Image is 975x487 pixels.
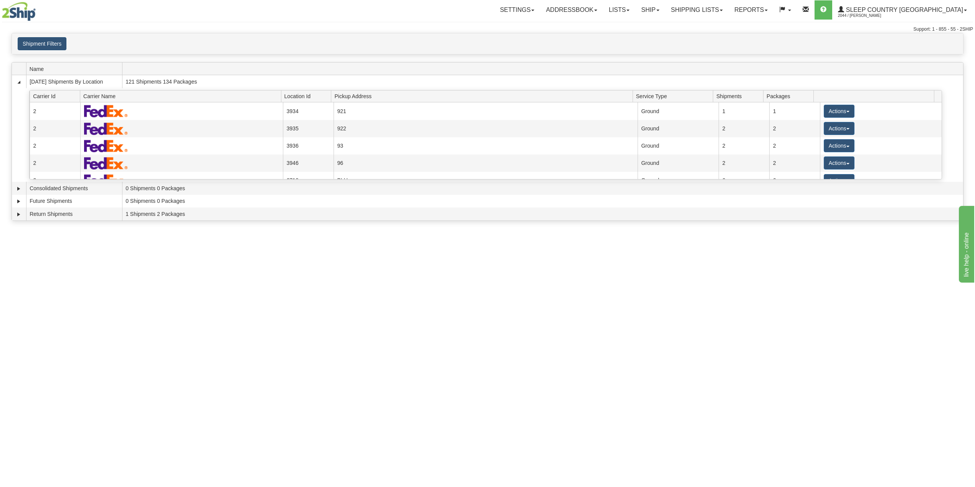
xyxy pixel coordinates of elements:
[719,102,769,120] td: 1
[15,197,23,205] a: Expand
[83,90,281,102] span: Carrier Name
[716,90,763,102] span: Shipments
[603,0,635,20] a: Lists
[769,102,820,120] td: 1
[84,140,128,152] img: FedEx
[283,120,334,137] td: 3935
[84,122,128,135] img: FedEx
[26,182,122,195] td: Consolidated Shipments
[824,122,854,135] button: Actions
[844,7,963,13] span: Sleep Country [GEOGRAPHIC_DATA]
[30,102,80,120] td: 2
[729,0,773,20] a: Reports
[84,157,128,169] img: FedEx
[638,120,719,137] td: Ground
[638,137,719,155] td: Ground
[334,90,633,102] span: Pickup Address
[494,0,540,20] a: Settings
[334,120,638,137] td: 922
[334,155,638,172] td: 96
[15,78,23,86] a: Collapse
[15,211,23,218] a: Expand
[665,0,729,20] a: Shipping lists
[824,105,854,118] button: Actions
[2,26,973,33] div: Support: 1 - 855 - 55 - 2SHIP
[638,172,719,189] td: Ground
[30,172,80,189] td: 2
[283,137,334,155] td: 3936
[84,105,128,117] img: FedEx
[26,195,122,208] td: Future Shipments
[957,204,974,283] iframe: chat widget
[769,137,820,155] td: 2
[824,156,854,169] button: Actions
[838,12,896,20] span: 2044 / [PERSON_NAME]
[283,155,334,172] td: 3946
[769,120,820,137] td: 2
[122,195,963,208] td: 0 Shipments 0 Packages
[30,120,80,137] td: 2
[832,0,973,20] a: Sleep Country [GEOGRAPHIC_DATA] 2044 / [PERSON_NAME]
[334,102,638,120] td: 921
[824,139,854,152] button: Actions
[719,120,769,137] td: 2
[284,90,331,102] span: Location Id
[84,174,128,187] img: FedEx
[719,172,769,189] td: 6
[6,5,71,14] div: live help - online
[540,0,603,20] a: Addressbook
[635,0,665,20] a: Ship
[719,137,769,155] td: 2
[30,63,122,75] span: Name
[122,182,963,195] td: 0 Shipments 0 Packages
[719,155,769,172] td: 2
[122,207,963,220] td: 1 Shipments 2 Packages
[33,90,80,102] span: Carrier Id
[2,2,36,21] img: logo2044.jpg
[769,172,820,189] td: 6
[30,155,80,172] td: 2
[824,174,854,187] button: Actions
[334,172,638,189] td: BLU
[636,90,713,102] span: Service Type
[767,90,813,102] span: Packages
[638,102,719,120] td: Ground
[769,155,820,172] td: 2
[122,75,963,88] td: 121 Shipments 134 Packages
[283,102,334,120] td: 3934
[26,75,122,88] td: [DATE] Shipments By Location
[15,185,23,192] a: Expand
[30,137,80,155] td: 2
[283,172,334,189] td: 6710
[26,207,122,220] td: Return Shipments
[638,155,719,172] td: Ground
[18,37,66,50] button: Shipment Filters
[334,137,638,155] td: 93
